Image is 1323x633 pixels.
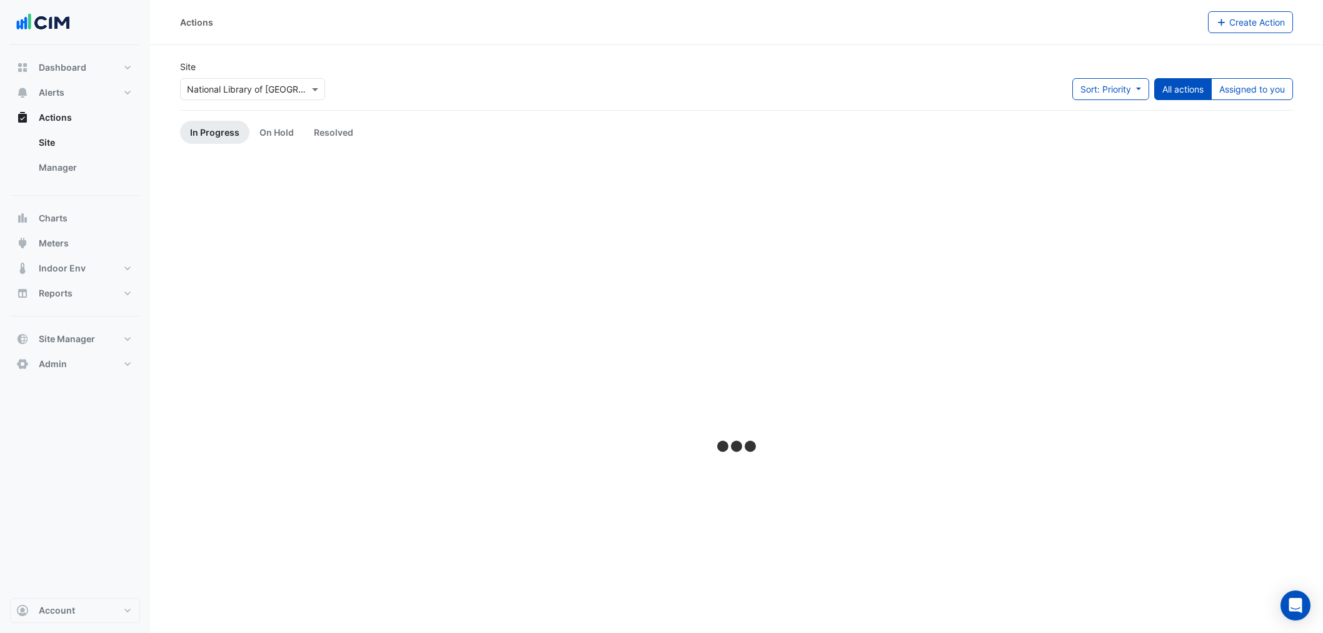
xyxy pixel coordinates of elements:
[180,60,196,73] label: Site
[10,80,140,105] button: Alerts
[180,16,213,29] div: Actions
[16,86,29,99] app-icon: Alerts
[10,256,140,281] button: Indoor Env
[39,287,73,300] span: Reports
[1072,78,1149,100] button: Sort: Priority
[10,352,140,377] button: Admin
[249,121,304,144] a: On Hold
[39,604,75,617] span: Account
[1280,590,1310,620] div: Open Intercom Messenger
[39,262,86,275] span: Indoor Env
[16,111,29,124] app-icon: Actions
[10,55,140,80] button: Dashboard
[10,105,140,130] button: Actions
[10,327,140,352] button: Site Manager
[1080,84,1131,94] span: Sort: Priority
[16,333,29,345] app-icon: Site Manager
[10,281,140,306] button: Reports
[16,358,29,370] app-icon: Admin
[39,358,67,370] span: Admin
[1229,17,1285,28] span: Create Action
[15,10,71,35] img: Company Logo
[1211,78,1293,100] button: Assigned to you
[10,598,140,623] button: Account
[39,61,86,74] span: Dashboard
[39,212,68,225] span: Charts
[16,287,29,300] app-icon: Reports
[16,237,29,250] app-icon: Meters
[39,111,72,124] span: Actions
[1208,11,1294,33] button: Create Action
[10,130,140,185] div: Actions
[39,333,95,345] span: Site Manager
[39,237,69,250] span: Meters
[10,231,140,256] button: Meters
[1154,78,1212,100] button: All actions
[16,61,29,74] app-icon: Dashboard
[39,86,64,99] span: Alerts
[16,212,29,225] app-icon: Charts
[16,262,29,275] app-icon: Indoor Env
[29,130,140,155] a: Site
[29,155,140,180] a: Manager
[180,121,249,144] a: In Progress
[304,121,363,144] a: Resolved
[10,206,140,231] button: Charts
